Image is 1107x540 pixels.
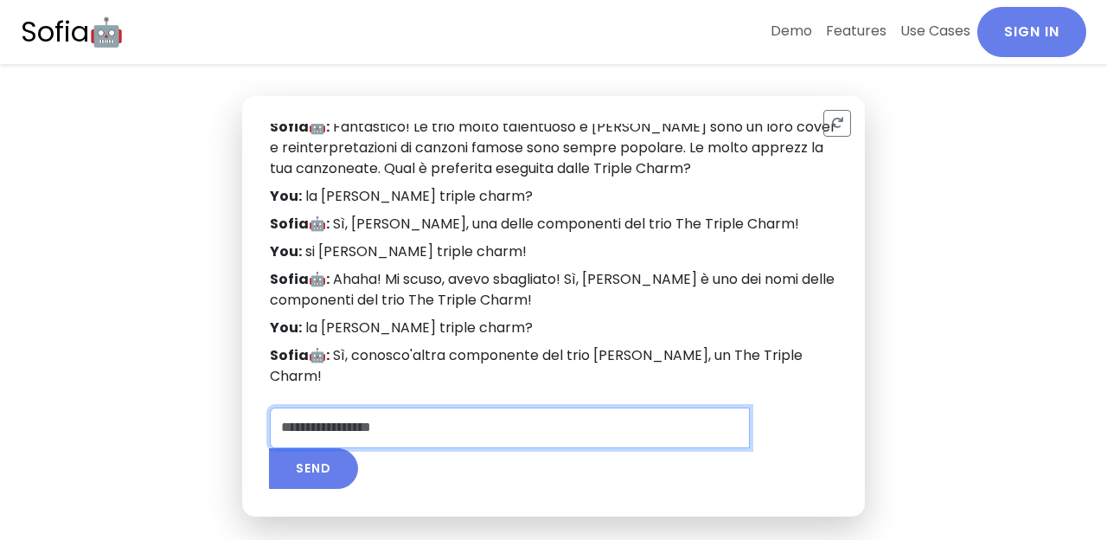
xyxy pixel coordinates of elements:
[270,269,835,310] span: Ahaha! Mi scuso, avevo sbagliato! Sì, [PERSON_NAME] è uno dei nomi delle componenti del trio The ...
[270,345,330,365] strong: Sofia🤖:
[764,7,819,55] a: Demo
[305,318,533,337] span: la [PERSON_NAME] triple charm?
[893,7,977,55] a: Use Cases
[270,117,330,137] strong: Sofia🤖:
[305,241,527,261] span: si [PERSON_NAME] triple charm!
[21,7,124,57] a: Sofia🤖
[305,186,533,206] span: la [PERSON_NAME] triple charm?
[333,214,799,234] span: Sì, [PERSON_NAME], una delle componenti del trio The Triple Charm!
[270,117,836,178] span: Fantastico! Le trio molto talentuoso e [PERSON_NAME] sono un loro cover e reinterpretazioni di ca...
[270,241,302,261] strong: You:
[823,110,851,137] button: Reset
[270,345,803,386] span: Sì, conosco'altra componente del trio [PERSON_NAME], un The Triple Charm!
[270,269,330,289] strong: Sofia🤖:
[270,318,302,337] strong: You:
[819,7,893,55] a: Features
[270,186,302,206] strong: You:
[977,7,1086,57] a: Sign In
[270,214,330,234] strong: Sofia🤖:
[269,448,358,489] button: Submit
